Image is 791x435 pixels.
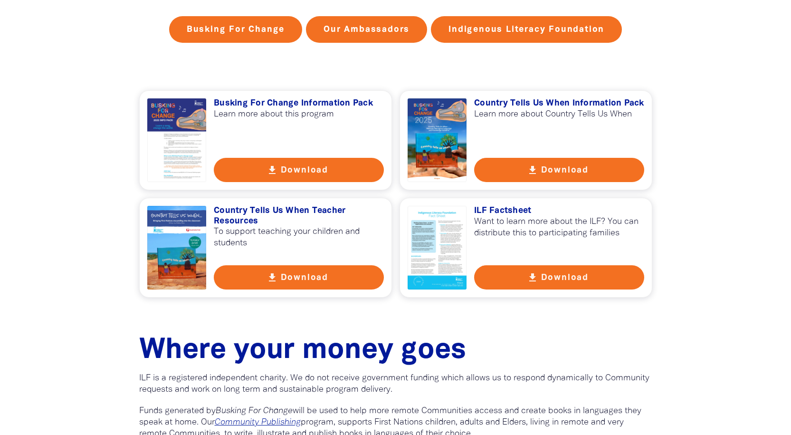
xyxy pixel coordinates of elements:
[267,272,278,283] i: get_app
[139,338,466,364] span: Where your money goes
[474,206,644,216] h3: ILF Factsheet
[431,16,622,43] a: Indigenous Literacy Foundation
[215,418,301,426] a: Community Publishing
[527,272,538,283] i: get_app
[214,98,384,109] h3: Busking For Change Information Pack
[474,98,644,109] h3: Country Tells Us When Information Pack
[214,158,384,182] button: get_app Download
[216,407,293,415] em: Busking For Change
[169,16,302,43] a: Busking For Change
[474,265,644,290] button: get_app Download
[527,164,538,176] i: get_app
[267,164,278,176] i: get_app
[139,373,652,396] p: ILF is a registered independent charity. We do not receive government funding which allows us to ...
[214,206,384,226] h3: Country Tells Us When Teacher Resources
[214,265,384,290] button: get_app Download
[474,158,644,182] button: get_app Download
[306,16,427,43] a: Our Ambassadors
